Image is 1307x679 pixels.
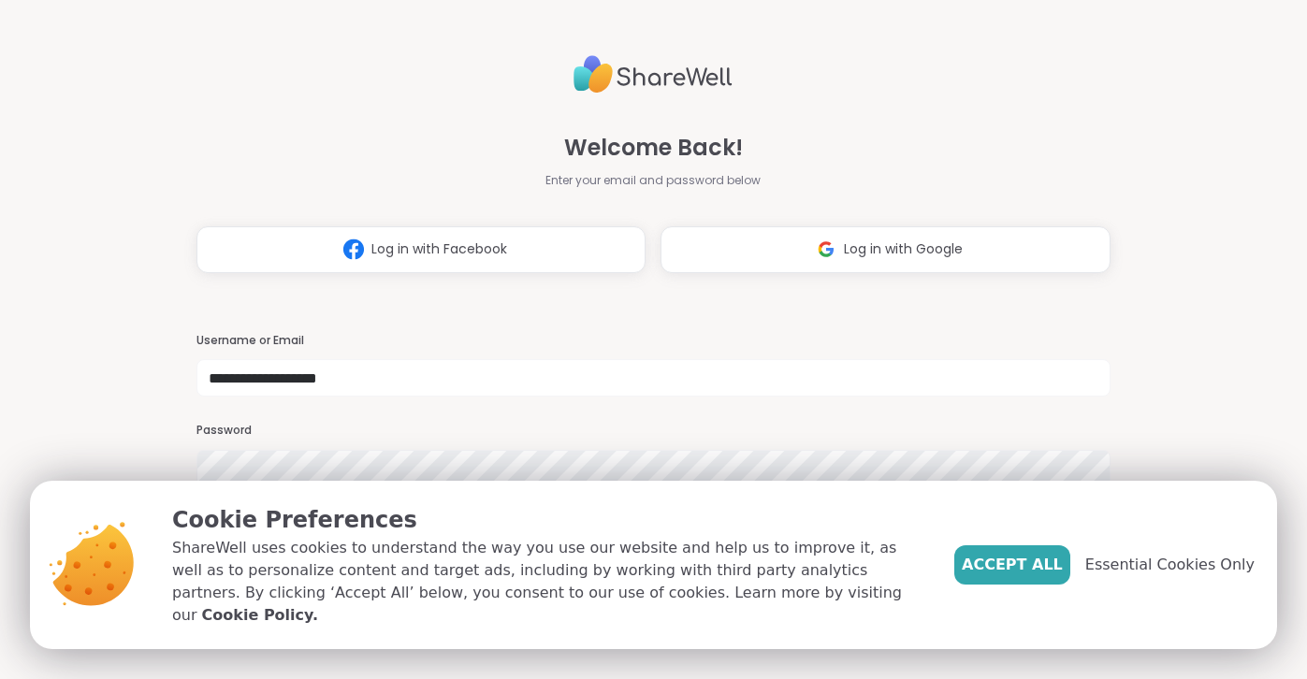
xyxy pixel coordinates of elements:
[545,172,761,189] span: Enter your email and password below
[196,226,646,273] button: Log in with Facebook
[336,232,371,267] img: ShareWell Logomark
[962,554,1063,576] span: Accept All
[202,604,318,627] a: Cookie Policy.
[172,503,924,537] p: Cookie Preferences
[1085,554,1255,576] span: Essential Cookies Only
[564,131,743,165] span: Welcome Back!
[954,545,1070,585] button: Accept All
[844,239,963,259] span: Log in with Google
[661,226,1111,273] button: Log in with Google
[196,333,1111,349] h3: Username or Email
[808,232,844,267] img: ShareWell Logomark
[371,239,507,259] span: Log in with Facebook
[574,48,733,101] img: ShareWell Logo
[196,423,1111,439] h3: Password
[172,537,924,627] p: ShareWell uses cookies to understand the way you use our website and help us to improve it, as we...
